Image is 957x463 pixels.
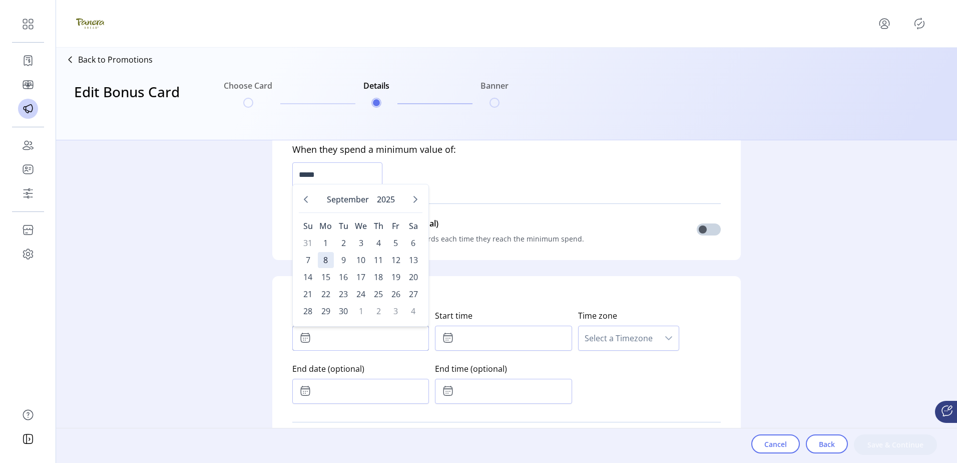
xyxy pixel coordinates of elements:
[387,303,404,319] td: 3
[911,16,927,32] button: Publisher Panel
[335,252,351,268] span: 9
[370,286,387,302] td: 25
[388,286,404,302] span: 26
[292,359,429,379] label: End date (optional)
[318,252,334,268] span: 8
[353,286,369,302] td: 24
[353,269,369,285] td: 17
[435,306,572,326] label: Start time
[370,269,386,285] span: 18
[353,303,369,319] td: 1
[370,303,387,319] td: 2
[317,286,334,302] td: 22
[353,235,369,251] td: 3
[363,80,389,98] h6: Details
[335,269,352,285] td: 16
[335,303,352,319] td: 30
[387,235,404,251] td: 5
[335,303,351,319] span: 30
[355,220,367,232] span: We
[318,286,334,302] span: 22
[300,286,316,302] td: 21
[317,235,334,251] td: 1
[78,54,153,66] p: Back to Promotions
[292,184,429,327] div: Choose Date
[325,190,371,208] button: Choose Month
[387,252,404,268] td: 12
[317,252,334,268] td: 8
[408,192,422,206] button: Next Month
[405,252,421,268] td: 13
[435,359,572,379] label: End time (optional)
[317,303,334,319] td: 29
[405,235,421,251] td: 6
[405,286,421,302] td: 27
[388,252,404,268] span: 12
[353,252,369,268] td: 10
[319,220,332,232] span: Mo
[76,10,104,38] img: logo
[388,269,404,285] span: 19
[335,235,352,251] td: 2
[387,269,404,285] td: 19
[405,303,421,319] td: 4
[318,235,334,251] span: 1
[370,269,387,285] td: 18
[318,269,334,285] span: 15
[370,235,387,251] td: 4
[303,220,313,232] span: Su
[370,252,386,268] span: 11
[374,220,383,232] span: Th
[335,269,351,285] span: 16
[335,252,352,268] td: 9
[579,326,659,350] span: Select a Timezone
[388,235,404,251] span: 5
[370,235,386,251] span: 4
[764,439,787,449] span: Cancel
[300,303,316,319] td: 28
[392,220,399,232] span: Fr
[370,286,386,302] span: 25
[339,220,348,232] span: Tu
[335,286,352,302] td: 23
[405,269,421,285] td: 20
[819,439,835,449] span: Back
[659,326,679,350] div: dropdown trigger
[375,190,397,208] button: Choose Year
[292,217,584,229] p: Enable multiple bonus cards (optional)
[300,269,316,285] td: 14
[300,252,316,268] td: 7
[317,269,334,285] td: 15
[335,286,351,302] span: 23
[578,306,721,326] label: Time zone
[806,434,848,453] button: Back
[318,303,334,319] span: 29
[751,434,800,453] button: Cancel
[876,16,892,32] button: menu
[292,229,584,248] p: Customers will earn additional bonus cards each time they reach the minimum spend.
[387,286,404,302] td: 26
[299,192,313,206] button: Previous Month
[409,220,418,232] span: Sa
[335,235,351,251] span: 2
[292,137,456,160] h5: When they spend a minimum value of:
[370,252,387,268] td: 11
[74,81,180,122] h3: Edit Bonus Card
[300,235,316,251] td: 31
